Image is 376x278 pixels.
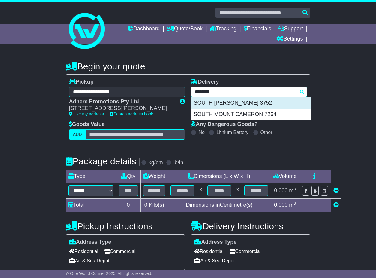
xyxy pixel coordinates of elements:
[66,170,116,183] td: Type
[116,198,140,212] td: 0
[274,188,287,194] span: 0.000
[191,221,310,231] h4: Delivery Instructions
[69,129,86,140] label: AUD
[69,112,104,116] a: Use my address
[194,256,235,265] span: Air & Sea Depot
[149,160,163,166] label: kg/cm
[140,198,168,212] td: Kilo(s)
[194,247,223,256] span: Residential
[140,170,168,183] td: Weight
[333,188,339,194] a: Remove this item
[110,112,153,116] a: Search address book
[198,130,204,135] label: No
[69,105,174,112] div: [STREET_ADDRESS][PERSON_NAME]
[66,271,152,276] span: © One World Courier 2025. All rights reserved.
[66,221,185,231] h4: Pickup Instructions
[289,188,296,194] span: m
[66,156,141,166] h4: Package details |
[234,183,242,198] td: x
[144,202,147,208] span: 0
[289,202,296,208] span: m
[66,198,116,212] td: Total
[167,24,203,34] a: Quote/Book
[168,170,271,183] td: Dimensions (L x W x H)
[271,170,299,183] td: Volume
[69,79,94,85] label: Pickup
[69,121,105,128] label: Goods Value
[278,24,303,34] a: Support
[230,247,261,256] span: Commercial
[191,121,257,128] label: Any Dangerous Goods?
[191,97,311,109] div: SOUTH [PERSON_NAME] 3752
[128,24,160,34] a: Dashboard
[104,247,135,256] span: Commercial
[216,130,248,135] label: Lithium Battery
[191,79,219,85] label: Delivery
[69,247,98,256] span: Residential
[173,160,183,166] label: lb/in
[66,61,310,71] h4: Begin your quote
[293,201,296,206] sup: 3
[276,34,303,44] a: Settings
[293,187,296,191] sup: 3
[333,202,339,208] a: Add new item
[116,170,140,183] td: Qty
[274,202,287,208] span: 0.000
[69,99,174,105] div: Adhere Promotions Pty Ltd
[260,130,272,135] label: Other
[210,24,236,34] a: Tracking
[191,109,311,120] div: SOUTH MOUNT CAMERON 7264
[69,256,110,265] span: Air & Sea Depot
[168,198,271,212] td: Dimensions in Centimetre(s)
[69,239,111,246] label: Address Type
[197,183,205,198] td: x
[191,87,307,97] typeahead: Please provide city
[244,24,271,34] a: Financials
[194,239,236,246] label: Address Type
